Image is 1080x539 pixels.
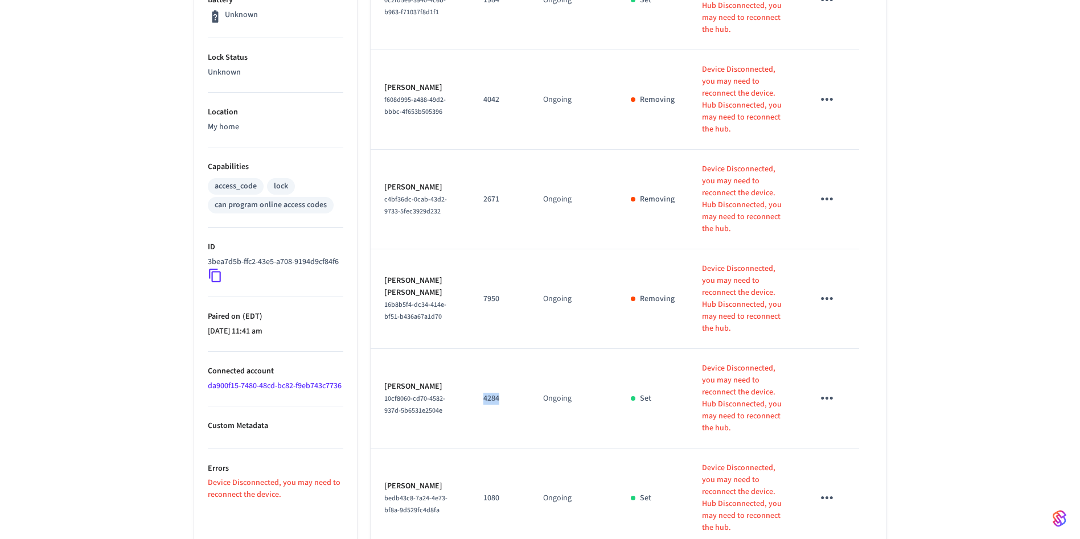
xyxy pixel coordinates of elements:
p: Device Disconnected, you may need to reconnect the device. [702,363,786,398]
p: 2671 [483,194,516,205]
p: 7950 [483,293,516,305]
p: [PERSON_NAME] [384,82,456,94]
p: [PERSON_NAME] [384,381,456,393]
p: 4042 [483,94,516,106]
p: Unknown [208,67,343,79]
p: Errors [208,463,343,475]
a: da900f15-7480-48cd-bc82-f9eb743c7736 [208,380,342,392]
td: Ongoing [529,150,618,249]
p: 1080 [483,492,516,504]
p: My home [208,121,343,133]
span: 10cf8060-cd70-4582-937d-5b6531e2504e [384,394,445,415]
span: bedb43c8-7a24-4e73-bf8a-9d529fc4d8fa [384,493,447,515]
p: Unknown [225,9,258,21]
p: Hub Disconnected, you may need to reconnect the hub. [702,299,786,335]
p: Removing [640,194,675,205]
p: Lock Status [208,52,343,64]
p: Custom Metadata [208,420,343,432]
p: Device Disconnected, you may need to reconnect the device. [702,64,786,100]
p: Removing [640,293,675,305]
p: [PERSON_NAME] [384,480,456,492]
span: 16b8b5f4-dc34-414e-bf51-b436a67a1d70 [384,300,446,322]
p: [PERSON_NAME] [384,182,456,194]
p: Set [640,393,651,405]
p: Removing [640,94,675,106]
p: Device Disconnected, you may need to reconnect the device. [702,163,786,199]
p: 3bea7d5b-ffc2-43e5-a708-9194d9cf84f6 [208,256,339,268]
p: Device Disconnected, you may need to reconnect the device. [702,462,786,498]
p: Hub Disconnected, you may need to reconnect the hub. [702,398,786,434]
div: can program online access codes [215,199,327,211]
span: ( EDT ) [240,311,262,322]
p: Location [208,106,343,118]
p: [DATE] 11:41 am [208,326,343,338]
div: lock [274,180,288,192]
p: Set [640,492,651,504]
p: Paired on [208,311,343,323]
p: Hub Disconnected, you may need to reconnect the hub. [702,199,786,235]
td: Ongoing [529,349,618,449]
p: ID [208,241,343,253]
p: 4284 [483,393,516,405]
div: access_code [215,180,257,192]
p: Hub Disconnected, you may need to reconnect the hub. [702,100,786,135]
p: Device Disconnected, you may need to reconnect the device. [208,477,343,501]
p: [PERSON_NAME] [PERSON_NAME] [384,275,456,299]
p: Hub Disconnected, you may need to reconnect the hub. [702,498,786,534]
p: Capabilities [208,161,343,173]
p: Connected account [208,365,343,377]
span: c4bf36dc-0cab-43d2-9733-5fec3929d232 [384,195,447,216]
img: SeamLogoGradient.69752ec5.svg [1053,509,1066,528]
td: Ongoing [529,249,618,349]
p: Device Disconnected, you may need to reconnect the device. [702,263,786,299]
span: f608d995-a488-49d2-bbbc-4f653b505396 [384,95,446,117]
td: Ongoing [529,50,618,150]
